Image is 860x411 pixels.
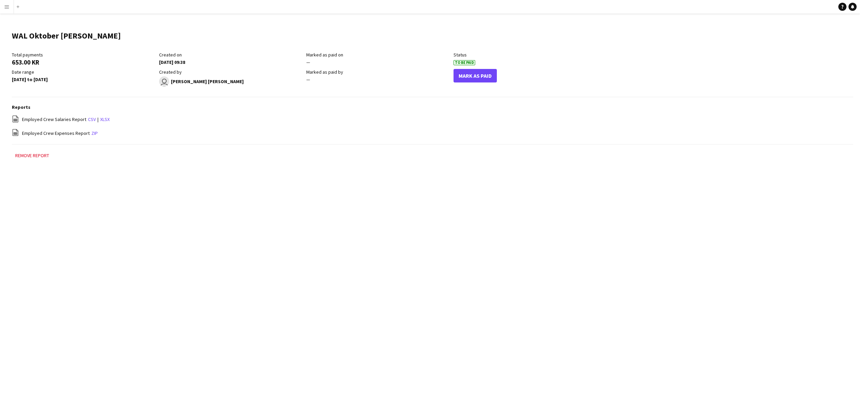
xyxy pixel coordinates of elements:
[306,52,450,58] div: Marked as paid on
[12,59,156,65] div: 653.00 KR
[306,76,310,82] span: —
[12,151,52,160] button: Remove report
[454,60,475,65] span: To Be Paid
[159,76,303,87] div: [PERSON_NAME] [PERSON_NAME]
[12,31,121,41] h1: WAL Oktober [PERSON_NAME]
[12,104,853,110] h3: Reports
[100,116,110,122] a: xlsx
[454,52,597,58] div: Status
[91,130,98,136] a: zip
[306,69,450,75] div: Marked as paid by
[12,76,156,82] div: [DATE] to [DATE]
[159,52,303,58] div: Created on
[454,69,497,82] button: Mark As Paid
[159,69,303,75] div: Created by
[22,116,86,122] span: Employed Crew Salaries Report
[306,59,310,65] span: —
[159,59,303,65] div: [DATE] 09:38
[22,130,90,136] span: Employed Crew Expenses Report
[12,52,156,58] div: Total payments
[88,116,96,122] a: csv
[12,115,853,124] div: |
[12,69,156,75] div: Date range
